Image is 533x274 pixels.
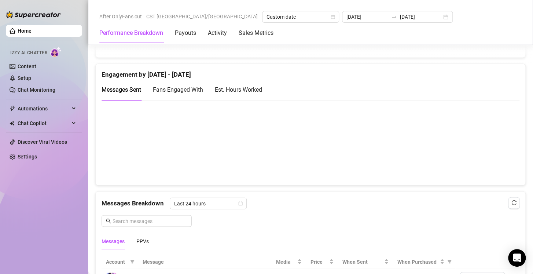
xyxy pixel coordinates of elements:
[18,103,70,114] span: Automations
[393,255,455,269] th: When Purchased
[346,13,388,21] input: Start date
[102,197,519,209] div: Messages Breakdown
[113,217,187,225] input: Search messages
[400,13,442,21] input: End date
[10,106,15,112] span: thunderbolt
[310,257,327,266] span: Price
[102,64,519,80] div: Engagement by [DATE] - [DATE]
[272,255,306,269] th: Media
[138,255,272,269] th: Message
[391,14,397,20] span: to
[397,257,438,266] span: When Purchased
[18,87,55,93] a: Chat Monitoring
[153,86,203,93] span: Fans Engaged With
[18,117,70,129] span: Chat Copilot
[130,259,135,264] span: filter
[342,257,383,266] span: When Sent
[18,63,36,69] a: Content
[215,85,262,94] div: Est. Hours Worked
[338,255,393,269] th: When Sent
[18,75,31,81] a: Setup
[18,139,67,145] a: Discover Viral Videos
[106,257,127,266] span: Account
[266,11,335,22] span: Custom date
[102,237,125,245] div: Messages
[306,255,338,269] th: Price
[446,256,453,267] span: filter
[18,28,32,34] a: Home
[508,249,526,267] div: Open Intercom Messenger
[511,200,517,205] span: reload
[99,29,163,37] div: Performance Breakdown
[174,198,242,209] span: Last 24 hours
[175,29,196,37] div: Payouts
[447,259,452,264] span: filter
[146,11,258,22] span: CST [GEOGRAPHIC_DATA]/[GEOGRAPHIC_DATA]
[102,86,141,93] span: Messages Sent
[129,256,136,267] span: filter
[6,11,61,18] img: logo-BBDzfeDw.svg
[99,11,142,22] span: After OnlyFans cut
[106,218,111,223] span: search
[391,14,397,20] span: swap-right
[50,47,62,57] img: AI Chatter
[10,121,14,126] img: Chat Copilot
[208,29,227,37] div: Activity
[239,29,273,37] div: Sales Metrics
[136,237,149,245] div: PPVs
[10,50,47,56] span: Izzy AI Chatter
[238,201,243,205] span: calendar
[331,15,335,19] span: calendar
[18,154,37,160] a: Settings
[276,257,296,266] span: Media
